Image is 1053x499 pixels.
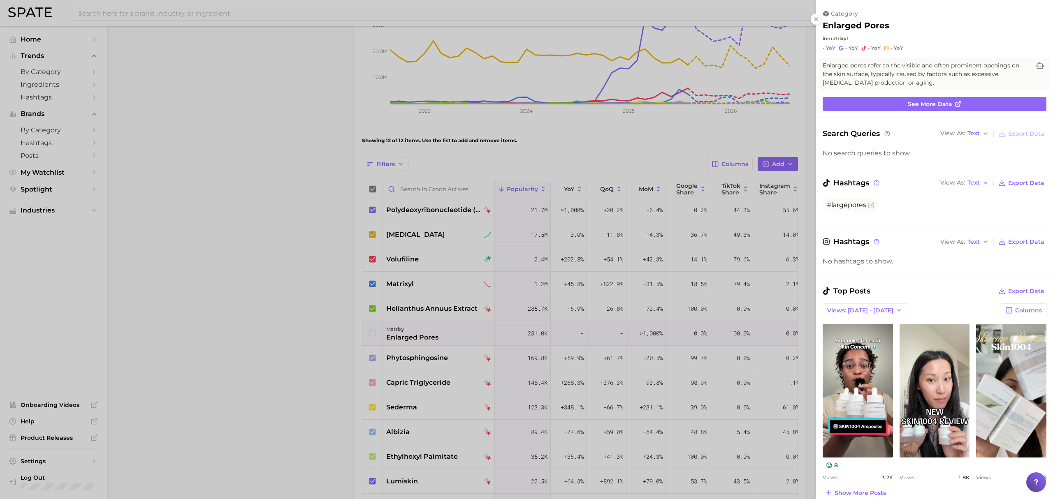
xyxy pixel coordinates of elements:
a: See more data [823,97,1046,111]
span: Show more posts [835,490,886,497]
span: See more data [908,101,952,108]
button: Export Data [996,128,1046,139]
span: Text [967,240,980,244]
span: Views [976,474,991,481]
span: Text [967,131,980,136]
span: Views [823,474,837,481]
span: Search Queries [823,128,891,139]
span: Enlarged pores refer to the visible and often prominent openings on the skin surface, typically c... [823,61,1030,87]
span: #largepores [827,201,866,209]
button: View AsText [938,236,991,247]
button: View AsText [938,128,991,139]
span: YoY [826,45,835,51]
span: Hashtags [823,177,881,189]
span: YoY [871,45,881,51]
div: No hashtags to show. [823,257,1046,265]
span: - [823,45,825,51]
span: 1.8k [958,474,970,481]
span: View As [940,180,965,185]
button: Show more posts [823,487,888,499]
button: 8 [823,461,841,469]
button: Export Data [996,236,1046,247]
span: matrixyl [827,35,848,42]
span: Views: [DATE] - [DATE] [827,307,893,314]
span: Hashtags [823,236,881,247]
span: Export Data [1008,130,1044,137]
span: Top Posts [823,285,870,297]
span: Export Data [1008,238,1044,245]
h2: enlarged pores [823,21,889,30]
span: YoY [894,45,903,51]
span: - [868,45,870,51]
span: View As [940,240,965,244]
span: Export Data [1008,288,1044,295]
span: Columns [1015,307,1042,314]
span: - [891,45,893,51]
div: No search queries to show. [823,149,1046,157]
button: Export Data [996,285,1046,297]
button: Columns [1001,303,1046,317]
span: category [831,10,858,17]
span: Views [900,474,914,481]
button: Views: [DATE] - [DATE] [823,303,907,317]
div: in [823,35,1046,42]
span: - [845,45,847,51]
button: View AsText [938,178,991,188]
span: View As [940,131,965,136]
span: 3.2k [881,474,893,481]
button: Export Data [996,177,1046,189]
span: YoY [849,45,858,51]
button: Flag as miscategorized or irrelevant [868,202,874,208]
span: Export Data [1008,180,1044,187]
span: Text [967,180,980,185]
